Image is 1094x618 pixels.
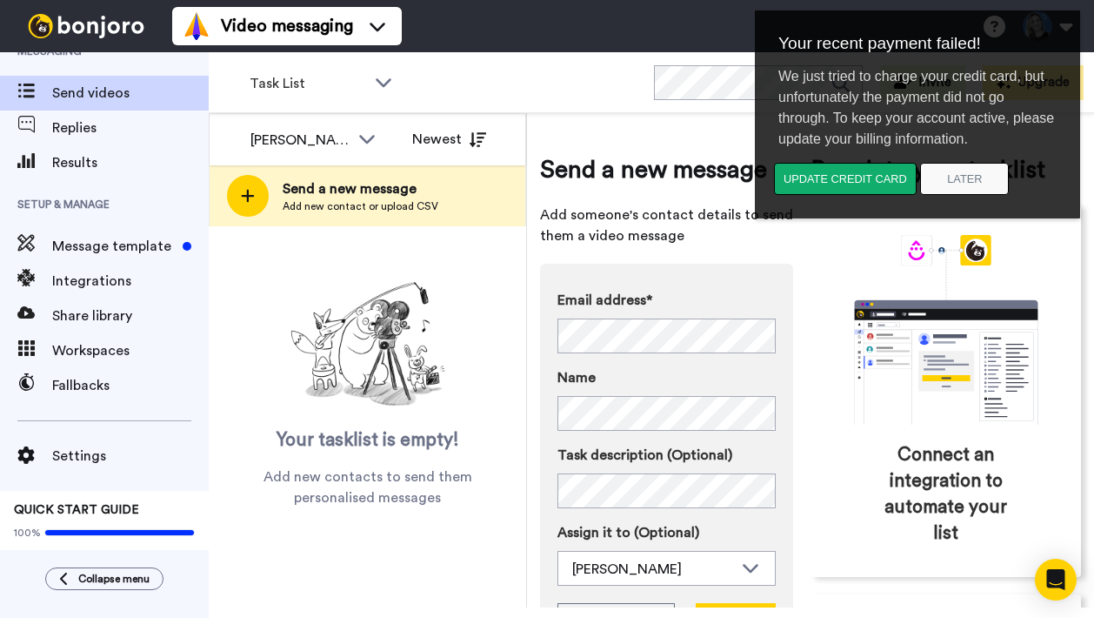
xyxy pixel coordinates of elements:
div: We just tried to charge your credit card, but unfortunately the payment did not go through. To ke... [10,53,315,163]
span: Name [557,367,596,388]
span: 100% [14,526,41,540]
span: Replies [52,118,209,138]
span: Send a new message [283,178,438,199]
span: Send a new message [540,152,793,187]
span: Collapse menu [78,572,150,586]
label: Email address* [557,290,776,311]
span: Share library [52,306,209,326]
span: Settings [52,446,209,467]
span: Your tasklist is empty! [277,427,459,453]
div: [PERSON_NAME] [250,130,350,151]
span: Video messaging [221,14,353,38]
span: Fallbacks [52,375,209,396]
span: Task List [250,73,366,94]
button: Later [165,163,254,195]
span: Results [52,152,209,173]
span: Workspaces [52,340,209,361]
span: QUICK START GUIDE [14,504,139,516]
span: Add someone's contact details to send them a video message [540,205,793,246]
img: vm-color.svg [183,12,210,40]
label: Assign it to (Optional) [557,522,776,543]
button: Collapse menu [45,568,163,590]
div: Your recent payment failed! [10,21,315,53]
span: Add new contact or upload CSV [283,199,438,213]
div: Open Intercom Messenger [1035,559,1077,601]
span: Send videos [52,83,209,104]
span: Message template [52,236,176,257]
img: ready-set-action.png [281,275,455,414]
button: Newest [399,122,499,157]
img: bj-logo-header-white.svg [21,14,151,38]
span: Integrations [52,271,209,292]
button: Update credit card [19,163,162,195]
span: Add new contacts to send them personalised messages [235,467,500,508]
div: [PERSON_NAME] [572,559,733,580]
div: animation [816,235,1077,425]
label: Task description (Optional) [557,445,776,466]
span: Connect an integration to automate your list [884,442,1007,547]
